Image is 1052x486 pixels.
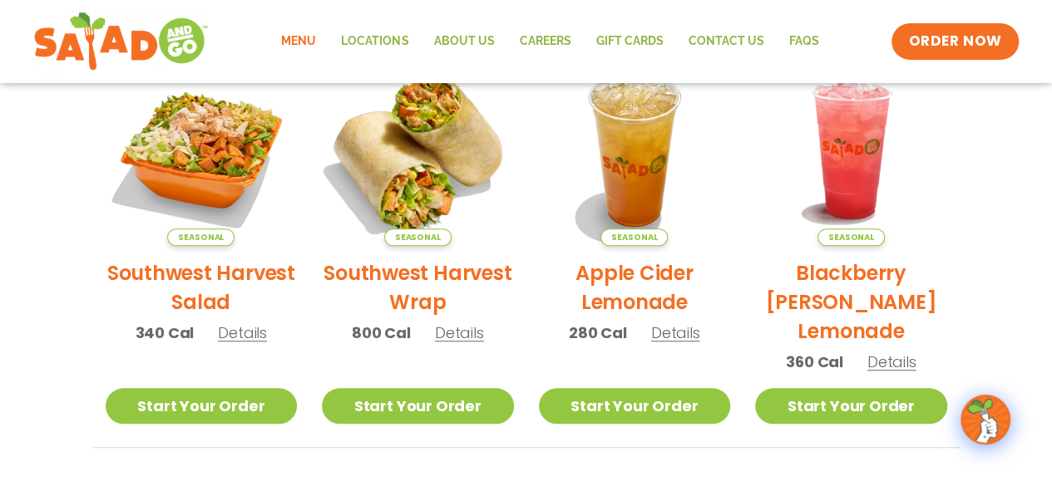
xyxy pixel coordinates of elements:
img: new-SAG-logo-768×292 [33,8,209,75]
span: Seasonal [384,228,452,246]
span: Details [218,322,267,343]
span: ORDER NOW [908,32,1001,52]
a: Contact Us [675,22,776,61]
a: Start Your Order [322,388,514,424]
a: FAQs [776,22,831,61]
img: Product photo for Southwest Harvest Wrap [305,37,531,263]
nav: Menu [269,22,831,61]
h2: Southwest Harvest Wrap [322,258,514,317]
a: Start Your Order [755,388,947,424]
img: Product photo for Apple Cider Lemonade [539,54,731,246]
h2: Southwest Harvest Salad [106,258,298,317]
span: 280 Cal [569,322,627,344]
a: Careers [506,22,583,61]
h2: Apple Cider Lemonade [539,258,731,317]
span: 340 Cal [136,322,195,344]
h2: Blackberry [PERSON_NAME] Lemonade [755,258,947,346]
span: Seasonal [600,228,668,246]
a: GIFT CARDS [583,22,675,61]
a: ORDER NOW [891,23,1018,60]
a: Start Your Order [106,388,298,424]
a: Start Your Order [539,388,731,424]
span: Details [867,351,916,372]
span: 800 Cal [352,322,411,344]
a: Menu [269,22,328,61]
span: Details [651,322,700,343]
span: 360 Cal [786,351,843,373]
img: wpChatIcon [962,396,1009,443]
img: Product photo for Blackberry Bramble Lemonade [755,54,947,246]
a: About Us [421,22,506,61]
span: Details [435,322,484,343]
span: Seasonal [817,228,885,246]
span: Seasonal [167,228,235,246]
img: Product photo for Southwest Harvest Salad [106,54,298,246]
a: Locations [328,22,421,61]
